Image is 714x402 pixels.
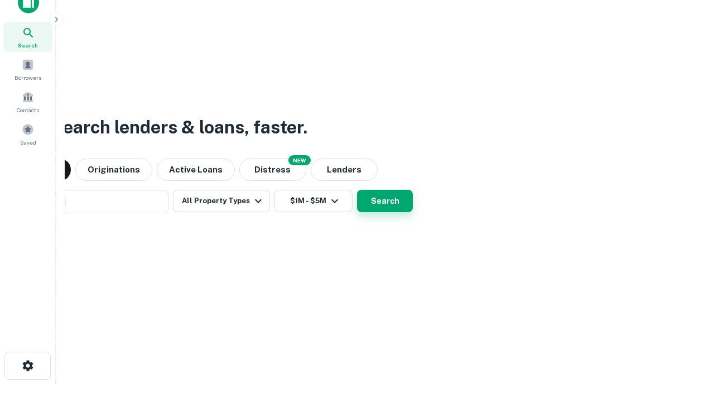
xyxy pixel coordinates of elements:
button: Originations [75,159,152,181]
a: Borrowers [3,54,52,84]
button: $1M - $5M [274,190,353,212]
div: NEW [288,155,311,165]
h3: Search lenders & loans, faster. [51,114,307,141]
button: All Property Types [173,190,270,212]
button: Lenders [311,159,378,181]
span: Contacts [17,106,39,114]
a: Contacts [3,87,52,117]
iframe: Chat Widget [658,313,714,366]
span: Search [18,41,38,50]
button: Search [357,190,413,212]
a: Saved [3,119,52,149]
a: Search [3,22,52,52]
span: Borrowers [15,73,41,82]
span: Saved [20,138,36,147]
button: Search distressed loans with lien and other non-mortgage details. [239,159,306,181]
button: Active Loans [157,159,235,181]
